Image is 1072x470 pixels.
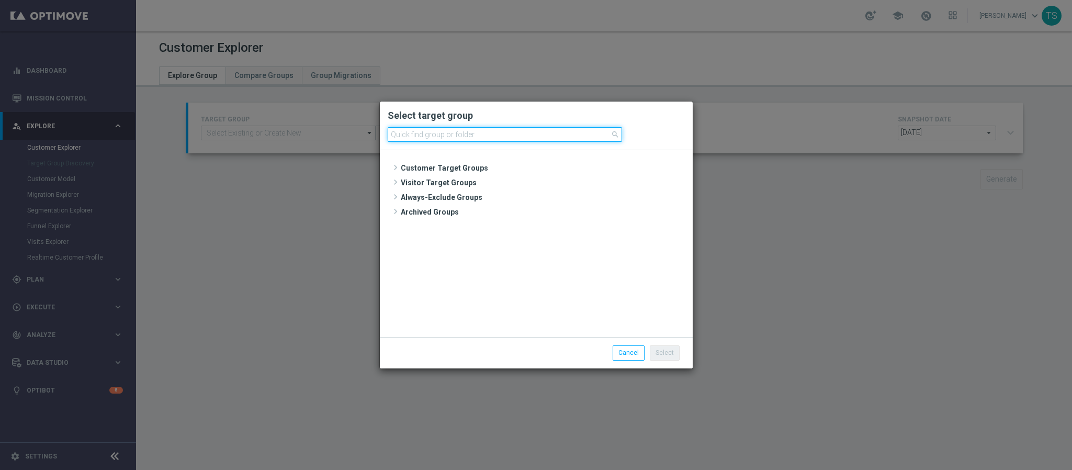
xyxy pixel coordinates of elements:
span: Always-Exclude Groups [401,190,693,205]
span: Archived Groups [401,205,693,219]
button: Select [650,345,680,360]
span: search [611,130,619,139]
span: Customer Target Groups [401,161,693,175]
input: Quick find group or folder [388,127,623,142]
h2: Select target group [388,109,685,122]
span: Visitor Target Groups [401,175,693,190]
button: Cancel [613,345,645,360]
